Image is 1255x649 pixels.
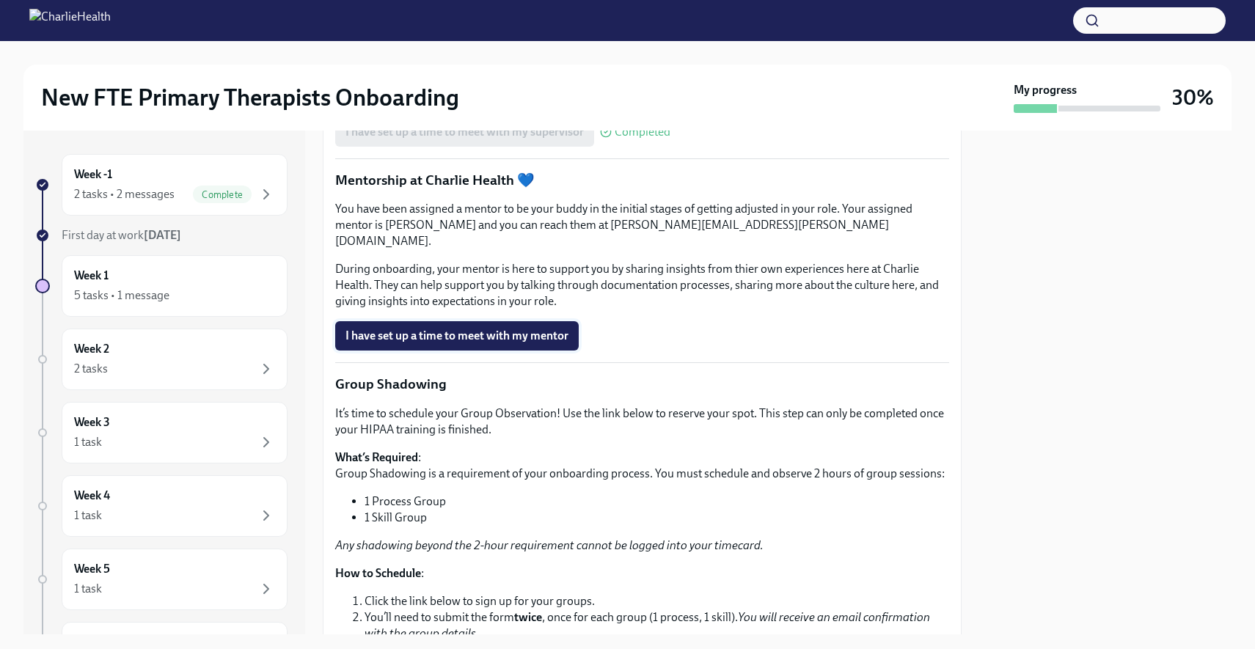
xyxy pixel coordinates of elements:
[35,402,288,463] a: Week 31 task
[345,329,568,343] span: I have set up a time to meet with my mentor
[41,83,459,112] h2: New FTE Primary Therapists Onboarding
[335,566,421,580] strong: How to Schedule
[74,414,110,430] h6: Week 3
[74,434,102,450] div: 1 task
[365,609,949,642] li: You’ll need to submit the form , once for each group (1 process, 1 skill).
[335,450,418,464] strong: What’s Required
[74,581,102,597] div: 1 task
[74,507,102,524] div: 1 task
[35,227,288,243] a: First day at work[DATE]
[335,201,949,249] p: You have been assigned a mentor to be your buddy in the initial stages of getting adjusted in you...
[74,488,110,504] h6: Week 4
[365,494,949,510] li: 1 Process Group
[335,538,764,552] em: Any shadowing beyond the 2-hour requirement cannot be logged into your timecard.
[35,255,288,317] a: Week 15 tasks • 1 message
[74,186,175,202] div: 2 tasks • 2 messages
[35,549,288,610] a: Week 51 task
[35,475,288,537] a: Week 41 task
[615,126,670,138] span: Completed
[74,166,112,183] h6: Week -1
[74,561,110,577] h6: Week 5
[335,450,949,482] p: : Group Shadowing is a requirement of your onboarding process. You must schedule and observe 2 ho...
[1172,84,1214,111] h3: 30%
[365,593,949,609] li: Click the link below to sign up for your groups.
[335,321,579,351] button: I have set up a time to meet with my mentor
[335,375,949,394] p: Group Shadowing
[144,228,181,242] strong: [DATE]
[74,268,109,284] h6: Week 1
[335,406,949,438] p: It’s time to schedule your Group Observation! Use the link below to reserve your spot. This step ...
[514,610,542,624] strong: twice
[29,9,111,32] img: CharlieHealth
[365,510,949,526] li: 1 Skill Group
[74,287,169,304] div: 5 tasks • 1 message
[1014,82,1077,98] strong: My progress
[335,565,949,582] p: :
[35,329,288,390] a: Week 22 tasks
[193,189,252,200] span: Complete
[35,154,288,216] a: Week -12 tasks • 2 messagesComplete
[335,261,949,309] p: During onboarding, your mentor is here to support you by sharing insights from thier own experien...
[62,228,181,242] span: First day at work
[74,361,108,377] div: 2 tasks
[74,341,109,357] h6: Week 2
[335,171,949,190] p: Mentorship at Charlie Health 💙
